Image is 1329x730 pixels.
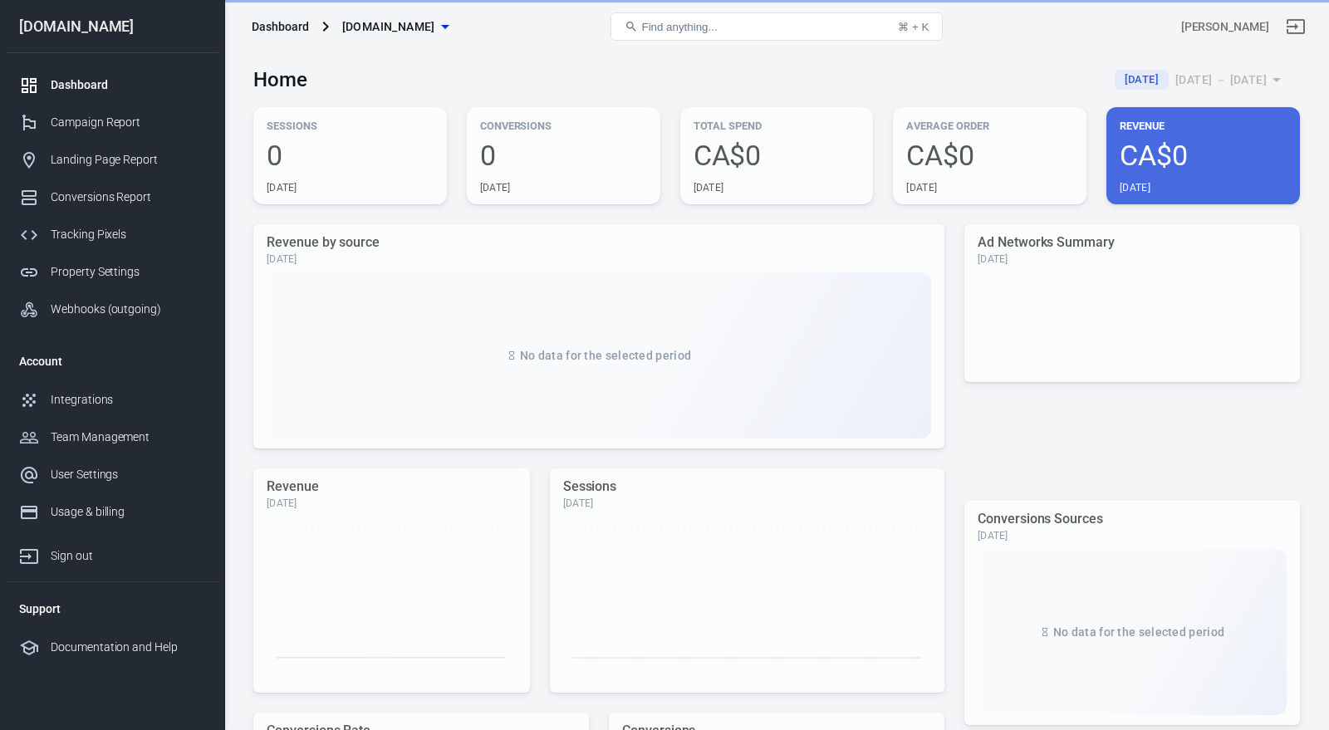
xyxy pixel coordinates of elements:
div: Dashboard [252,18,309,35]
a: Conversions Report [6,179,218,216]
a: Tracking Pixels [6,216,218,253]
button: [DOMAIN_NAME] [336,12,455,42]
div: Integrations [51,391,205,409]
a: Webhooks (outgoing) [6,291,218,328]
div: Landing Page Report [51,151,205,169]
div: Conversions Report [51,189,205,206]
div: Dashboard [51,76,205,94]
div: Webhooks (outgoing) [51,301,205,318]
li: Support [6,589,218,629]
a: User Settings [6,456,218,493]
a: Campaign Report [6,104,218,141]
div: Property Settings [51,263,205,281]
a: Sign out [6,531,218,575]
a: Landing Page Report [6,141,218,179]
a: Integrations [6,381,218,419]
a: Team Management [6,419,218,456]
a: Property Settings [6,253,218,291]
div: Account id: zL4j7kky [1181,18,1269,36]
div: Team Management [51,429,205,446]
div: Usage & billing [51,503,205,521]
a: Usage & billing [6,493,218,531]
div: Tracking Pixels [51,226,205,243]
span: sansarsolutions.ca [342,17,435,37]
li: Account [6,341,218,381]
div: [DOMAIN_NAME] [6,19,218,34]
div: Documentation and Help [51,639,205,656]
div: Campaign Report [51,114,205,131]
button: Find anything...⌘ + K [611,12,943,41]
span: Find anything... [641,21,717,33]
h3: Home [253,68,307,91]
div: ⌘ + K [898,21,929,33]
a: Sign out [1276,7,1316,47]
a: Dashboard [6,66,218,104]
div: Sign out [51,547,205,565]
div: User Settings [51,466,205,483]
